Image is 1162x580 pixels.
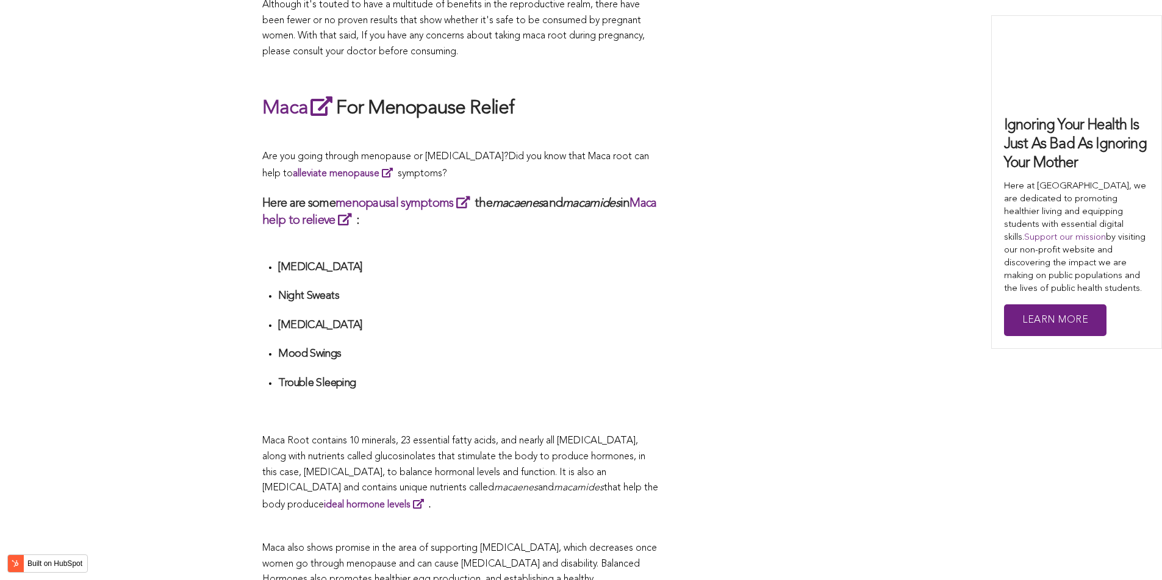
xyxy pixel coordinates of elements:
[324,500,431,510] strong: .
[335,198,475,210] a: menopausal symptoms
[7,554,88,573] button: Built on HubSpot
[538,483,554,493] span: and
[262,436,645,493] span: Maca Root contains 10 minerals, 23 essential fatty acids, and nearly all [MEDICAL_DATA], along wi...
[1004,304,1106,337] a: Learn More
[324,500,429,510] a: ideal hormone levels
[8,556,23,571] img: HubSpot sprocket logo
[262,94,659,122] h2: For Menopause Relief
[262,198,657,227] a: Maca help to relieve
[23,556,87,571] label: Built on HubSpot
[278,347,659,361] h4: Mood Swings
[494,483,538,493] span: macaenes
[562,198,620,210] em: macamides
[278,289,659,303] h4: Night Sweats
[278,318,659,332] h4: [MEDICAL_DATA]
[1101,521,1162,580] iframe: Chat Widget
[492,198,543,210] em: macaenes
[554,483,604,493] span: macamides
[278,376,659,390] h4: Trouble Sleeping
[262,195,659,229] h3: Here are some the and in :
[262,99,336,118] a: Maca
[262,483,658,510] span: that help the body produce
[278,260,659,274] h4: [MEDICAL_DATA]
[262,152,509,162] span: Are you going through menopause or [MEDICAL_DATA]?
[293,169,398,179] a: alleviate menopause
